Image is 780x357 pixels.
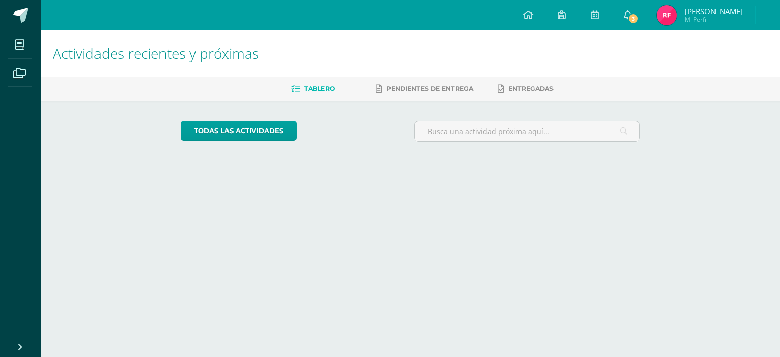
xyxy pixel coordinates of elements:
[657,5,677,25] img: 98c1aff794cafadb048230e273bcf95a.png
[304,85,335,92] span: Tablero
[685,6,743,16] span: [PERSON_NAME]
[53,44,259,63] span: Actividades recientes y próximas
[685,15,743,24] span: Mi Perfil
[181,121,297,141] a: todas las Actividades
[291,81,335,97] a: Tablero
[628,13,639,24] span: 3
[498,81,554,97] a: Entregadas
[386,85,473,92] span: Pendientes de entrega
[415,121,640,141] input: Busca una actividad próxima aquí...
[508,85,554,92] span: Entregadas
[376,81,473,97] a: Pendientes de entrega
